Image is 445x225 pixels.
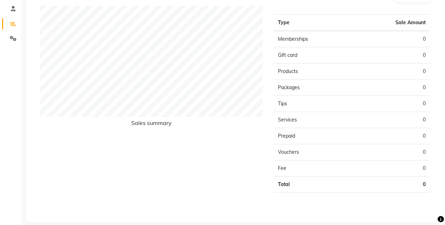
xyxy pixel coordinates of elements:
[274,144,352,160] td: Vouchers
[352,15,430,31] th: Sale Amount
[352,160,430,177] td: 0
[40,120,263,129] h6: Sales summary
[352,80,430,96] td: 0
[274,96,352,112] td: Tips
[352,96,430,112] td: 0
[352,112,430,128] td: 0
[274,128,352,144] td: Prepaid
[352,64,430,80] td: 0
[352,31,430,47] td: 0
[352,47,430,64] td: 0
[352,128,430,144] td: 0
[274,31,352,47] td: Memberships
[274,160,352,177] td: Fee
[274,47,352,64] td: Gift card
[352,144,430,160] td: 0
[274,177,352,193] td: Total
[352,177,430,193] td: 0
[274,80,352,96] td: Packages
[274,112,352,128] td: Services
[274,64,352,80] td: Products
[274,15,352,31] th: Type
